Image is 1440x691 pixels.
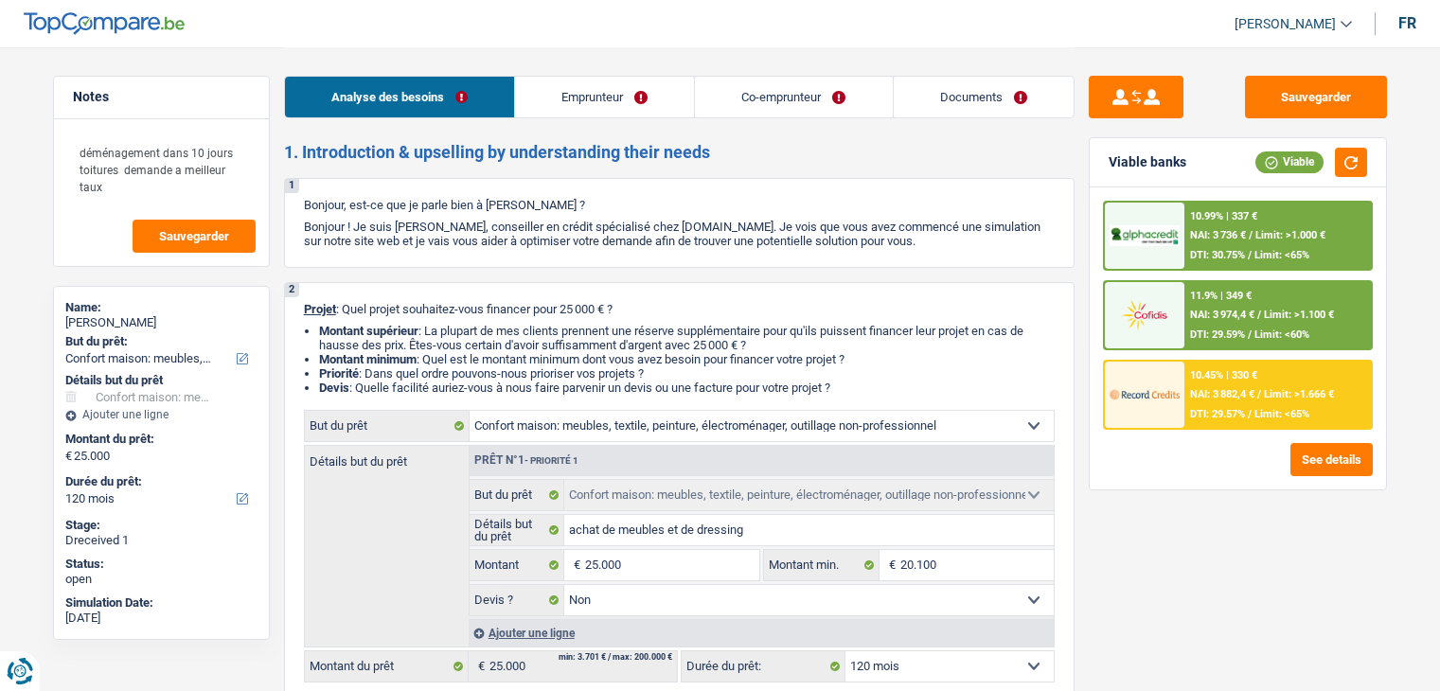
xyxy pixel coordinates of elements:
span: € [880,550,900,580]
span: DTI: 29.59% [1190,328,1245,341]
span: [PERSON_NAME] [1235,16,1336,32]
span: Projet [304,302,336,316]
p: Bonjour ! Je suis [PERSON_NAME], conseiller en crédit spécialisé chez [DOMAIN_NAME]. Je vois que ... [304,220,1055,248]
span: € [469,651,489,682]
strong: Priorité [319,366,359,381]
a: Co-emprunteur [695,77,892,117]
label: Montant du prêt: [65,432,254,447]
span: - Priorité 1 [524,455,578,466]
li: : Dans quel ordre pouvons-nous prioriser vos projets ? [319,366,1055,381]
span: € [65,449,72,464]
div: [DATE] [65,611,258,626]
label: Durée du prêt: [65,474,254,489]
strong: Montant minimum [319,352,417,366]
span: / [1248,249,1252,261]
div: Ajouter une ligne [65,408,258,421]
span: € [564,550,585,580]
a: Documents [894,77,1074,117]
span: / [1248,408,1252,420]
img: AlphaCredit [1110,225,1180,247]
div: [PERSON_NAME] [65,315,258,330]
label: Détails but du prêt [470,515,565,545]
div: Name: [65,300,258,315]
a: Emprunteur [515,77,694,117]
p: : Quel projet souhaitez-vous financer pour 25 000 € ? [304,302,1055,316]
span: Limit: <65% [1254,249,1309,261]
img: Cofidis [1110,297,1180,332]
div: fr [1398,14,1416,32]
div: Détails but du prêt [65,373,258,388]
label: Montant du prêt [305,651,469,682]
button: Sauvegarder [133,220,256,253]
label: Devis ? [470,585,565,615]
label: But du prêt [470,480,565,510]
div: Ajouter une ligne [469,619,1054,647]
span: Limit: <65% [1254,408,1309,420]
label: Durée du prêt: [682,651,845,682]
div: min: 3.701 € / max: 200.000 € [559,653,672,662]
span: Sauvegarder [159,230,229,242]
a: [PERSON_NAME] [1219,9,1352,40]
label: Montant [470,550,565,580]
p: Bonjour, est-ce que je parle bien à [PERSON_NAME] ? [304,198,1055,212]
span: Limit: <60% [1254,328,1309,341]
span: DTI: 29.57% [1190,408,1245,420]
div: 2 [285,283,299,297]
span: DTI: 30.75% [1190,249,1245,261]
label: Montant min. [764,550,880,580]
div: Viable banks [1109,154,1186,170]
div: Status: [65,557,258,572]
span: Limit: >1.100 € [1264,309,1334,321]
label: Détails but du prêt [305,446,469,468]
li: : Quel est le montant minimum dont vous avez besoin pour financer votre projet ? [319,352,1055,366]
span: NAI: 3 882,4 € [1190,388,1254,400]
label: But du prêt [305,411,470,441]
h2: 1. Introduction & upselling by understanding their needs [284,142,1075,163]
li: : Quelle facilité auriez-vous à nous faire parvenir un devis ou une facture pour votre projet ? [319,381,1055,395]
label: But du prêt: [65,334,254,349]
span: NAI: 3 736 € [1190,229,1246,241]
span: Limit: >1.666 € [1264,388,1334,400]
div: Stage: [65,518,258,533]
div: Prêt n°1 [470,454,583,467]
span: / [1257,388,1261,400]
button: See details [1290,443,1373,476]
span: Devis [319,381,349,395]
span: NAI: 3 974,4 € [1190,309,1254,321]
div: 10.45% | 330 € [1190,369,1257,381]
div: Dreceived 1 [65,533,258,548]
span: / [1248,328,1252,341]
img: Record Credits [1110,377,1180,412]
div: open [65,572,258,587]
h5: Notes [73,89,250,105]
strong: Montant supérieur [319,324,418,338]
div: Viable [1255,151,1324,172]
div: Simulation Date: [65,595,258,611]
div: 10.99% | 337 € [1190,210,1257,222]
a: Analyse des besoins [285,77,514,117]
button: Sauvegarder [1245,76,1387,118]
span: / [1257,309,1261,321]
li: : La plupart de mes clients prennent une réserve supplémentaire pour qu'ils puissent financer leu... [319,324,1055,352]
img: TopCompare Logo [24,12,185,35]
div: 1 [285,179,299,193]
span: / [1249,229,1253,241]
div: 11.9% | 349 € [1190,290,1252,302]
span: Limit: >1.000 € [1255,229,1325,241]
